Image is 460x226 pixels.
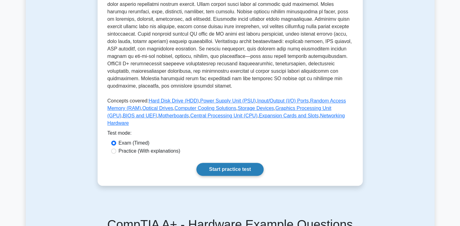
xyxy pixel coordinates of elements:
a: Computer Cooling Solutions [174,106,236,111]
a: Motherboards [158,113,189,118]
a: Expansion Cards and Slots [259,113,319,118]
a: Storage Devices [238,106,274,111]
p: Concepts covered: , , , , , , , , , , , , [107,97,353,129]
a: Input/Output (I/O) Ports [257,98,309,103]
a: BIOS and UEFI [123,113,157,118]
a: Start practice test [196,163,264,176]
label: Practice (With explanations) [119,147,180,155]
div: Test mode: [107,129,353,139]
a: Optical Drives [142,106,173,111]
a: Hard Disk Drive (HDD) [149,98,199,103]
label: Exam (Timed) [119,139,150,147]
a: Power Supply Unit (PSU) [200,98,256,103]
a: Central Processing Unit (CPU) [190,113,257,118]
a: Graphics Processing Unit (GPU) [107,106,331,118]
